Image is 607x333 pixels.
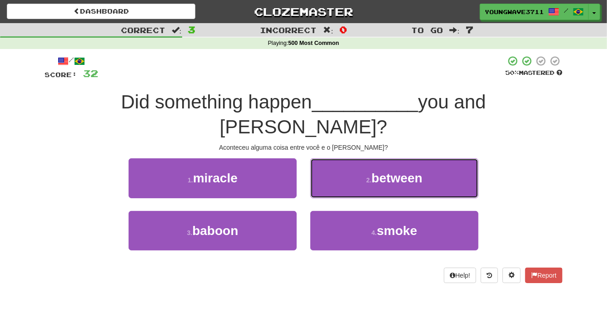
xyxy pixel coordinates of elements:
span: smoke [377,224,417,238]
span: Score: [45,71,77,78]
span: baboon [192,224,238,238]
button: 4.smoke [310,211,478,250]
span: / [564,7,568,14]
a: YoungWave3711 / [480,4,589,20]
span: To go [412,25,443,34]
button: Help! [444,268,476,283]
a: Clozemaster [209,4,398,20]
span: 0 [339,24,347,35]
span: : [450,26,460,34]
div: / [45,55,98,67]
span: 32 [83,68,98,79]
span: : [172,26,182,34]
button: 1.miracle [129,158,297,198]
span: Correct [121,25,165,34]
span: you and [PERSON_NAME]? [220,91,486,137]
span: __________ [312,91,418,113]
small: 3 . [187,229,193,236]
small: 1 . [188,176,193,184]
a: Dashboard [7,4,195,19]
div: Mastered [505,69,562,77]
button: 2.between [310,158,478,198]
button: 3.baboon [129,211,297,250]
span: : [323,26,333,34]
span: miracle [193,171,238,185]
div: Aconteceu alguma coisa entre você e o [PERSON_NAME]? [45,143,562,152]
span: 7 [466,24,473,35]
button: Report [525,268,562,283]
span: 50 % [505,69,519,76]
button: Round history (alt+y) [481,268,498,283]
span: YoungWave3711 [485,8,544,16]
small: 2 . [366,176,372,184]
span: 3 [188,24,195,35]
small: 4 . [372,229,377,236]
strong: 500 Most Common [288,40,339,46]
span: between [372,171,423,185]
span: Did something happen [121,91,312,113]
span: Incorrect [260,25,317,34]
